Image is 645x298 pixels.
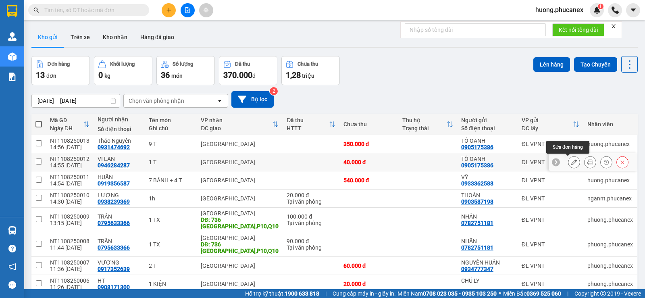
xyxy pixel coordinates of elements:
div: Đơn hàng [48,61,70,67]
button: Kho nhận [96,27,134,47]
div: 20.000 đ [287,192,335,198]
div: VỸ [461,174,514,180]
span: file-add [185,7,190,13]
div: 7 BÁNH + 4 T [149,177,193,183]
th: Toggle SortBy [398,114,457,135]
div: ĐL VPNT [522,263,579,269]
div: 14:30 [DATE] [50,198,89,205]
div: 1 T [149,159,193,165]
div: NT1108250012 [50,156,89,162]
div: Chọn văn phòng nhận [129,97,184,105]
strong: 0369 525 060 [526,290,561,297]
div: Đã thu [235,61,250,67]
div: [GEOGRAPHIC_DATA] [201,159,279,165]
div: 0905175386 [461,162,493,169]
button: Đơn hàng13đơn [31,56,90,85]
button: Số lượng36món [156,56,215,85]
div: Nhân viên [587,121,633,127]
div: Tại văn phòng [287,220,335,226]
div: 0782751181 [461,220,493,226]
div: CHÚ LY [461,277,514,284]
div: [GEOGRAPHIC_DATA] [201,210,279,217]
div: TRẦN [98,213,141,220]
div: 350.000 đ [343,141,394,147]
div: 1 KIỆN [149,281,193,287]
div: ĐC lấy [522,125,573,131]
div: HUẤN [98,174,141,180]
div: NT1108250008 [50,238,89,244]
span: close [611,23,616,29]
div: NT1108250006 [50,277,89,284]
div: 100.000 đ [287,213,335,220]
div: 13:15 [DATE] [50,220,89,226]
div: ĐL VPNT [522,281,579,287]
div: ĐL VPNT [522,241,579,248]
span: copyright [600,291,606,296]
div: NT1108250011 [50,174,89,180]
div: 14:54 [DATE] [50,180,89,187]
span: 36 [161,70,170,80]
span: Cung cấp máy in - giấy in: [333,289,395,298]
div: 14:55 [DATE] [50,162,89,169]
span: message [8,281,16,289]
div: TỐ OANH [461,156,514,162]
div: 1h [149,195,193,202]
span: caret-down [630,6,637,14]
th: Toggle SortBy [197,114,283,135]
th: Toggle SortBy [518,114,583,135]
div: 0933362588 [461,180,493,187]
div: Tại văn phòng [287,198,335,205]
img: warehouse-icon [8,226,17,235]
div: Mã GD [50,117,83,123]
div: phuong.phucanex [587,217,633,223]
img: warehouse-icon [8,52,17,61]
div: ĐC giao [201,125,272,131]
span: huong.phucanex [529,5,590,15]
div: Chưa thu [298,61,318,67]
div: [GEOGRAPHIC_DATA] [201,263,279,269]
span: 370.000 [223,70,252,80]
div: VI LAN [98,156,141,162]
div: 0905175386 [461,144,493,150]
div: ĐL VPNT [522,217,579,223]
div: ĐL VPNT [522,141,579,147]
div: Người gửi [461,117,514,123]
th: Toggle SortBy [46,114,94,135]
div: ĐL VPNT [522,195,579,202]
button: Chưa thu1,28 triệu [281,56,340,85]
div: Tại văn phòng [287,244,335,251]
div: 1 TX [149,217,193,223]
div: huong.phucanex [587,141,633,147]
button: Trên xe [64,27,96,47]
div: Khối lượng [110,61,135,67]
div: phuong.phucanex [587,281,633,287]
div: 0931474692 [98,144,130,150]
div: 0934777347 [461,266,493,272]
div: Số lượng [173,61,193,67]
sup: 2 [270,87,278,95]
span: Kết nối tổng đài [559,25,598,34]
div: huong.phucanex [587,177,633,183]
button: file-add [181,3,195,17]
div: Ghi chú [149,125,193,131]
div: 20.000 đ [343,281,394,287]
div: Tên món [149,117,193,123]
div: [GEOGRAPHIC_DATA] [201,281,279,287]
div: DĐ: 736 ĐIỆN BIÊN PHỦ,P10,Q10 [201,217,279,229]
span: 0 [98,70,103,80]
div: 14:56 [DATE] [50,144,89,150]
div: ĐL VPNT [522,159,579,165]
div: Sửa đơn hàng [568,156,580,168]
div: 2 T [149,263,193,269]
div: ĐL VPNT [522,177,579,183]
div: VP nhận [201,117,272,123]
span: ⚪️ [499,292,501,295]
b: Gửi khách hàng [50,12,80,50]
div: 0917352639 [98,266,130,272]
div: TRẦN [98,238,141,244]
img: logo-vxr [7,5,17,17]
div: Thảo Nguyên [98,138,141,144]
div: Chưa thu [343,121,394,127]
div: [GEOGRAPHIC_DATA] [201,177,279,183]
button: Bộ lọc [231,91,274,108]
